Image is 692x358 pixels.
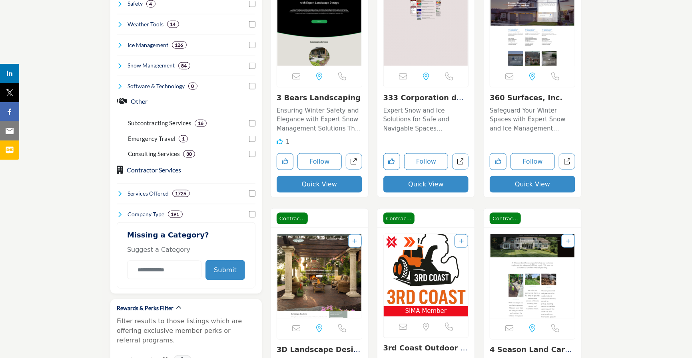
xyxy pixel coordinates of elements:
[385,307,467,316] span: SIMA Member
[383,93,467,111] a: 333 Corporation dba ...
[205,260,245,280] button: Submit
[490,234,575,318] img: 4 Season Land Care, LLC.
[383,344,469,353] h3: 3rd Coast Outdoor Services
[277,104,362,133] a: Ensuring Winter Safety and Elegance with Expert Snow Management Solutions This company operates w...
[277,153,293,170] button: Like listing
[404,153,449,170] button: Follow
[490,153,507,170] button: Like listing
[383,93,469,102] h3: 333 Corporation dba Temple Snow & Ice Management
[384,234,469,317] a: Open Listing in new tab
[277,93,362,102] h3: 3 Bears Landscaping
[195,120,207,127] div: 16 Results For Subcontracting Services
[146,0,156,8] div: 4 Results For Safety
[179,135,188,142] div: 1 Results For Emergency Travel
[168,211,183,218] div: 191 Results For Company Type
[383,176,469,193] button: Quick View
[128,20,164,28] h4: Weather Tools: Weather Tools refer to instruments, software, and technologies used to monitor, pr...
[172,42,187,49] div: 126 Results For Ice Management
[346,154,362,170] a: Open 3-bears-landscaping in new tab
[178,62,190,69] div: 84 Results For Snow Management
[383,104,469,133] a: Expert Snow and Ice Solutions for Safe and Navigable Spaces Specializing in the meticulous care a...
[404,236,416,248] img: ASM Certified Badge Icon
[128,134,175,143] p: Emergency Travel: Emergency Travel
[353,238,357,244] a: Add To List
[286,138,290,145] span: 1
[128,119,191,128] p: Subcontracting Services: Subcontracting Services
[172,190,190,197] div: 1726 Results For Services Offered
[559,154,575,170] a: Open 360-surfaces-inc in new tab
[297,153,342,170] button: Follow
[128,190,169,198] h4: Services Offered: Services Offered refers to the specific products, assistance, or expertise a bu...
[566,238,570,244] a: Add To List
[490,234,575,318] a: Open Listing in new tab
[277,106,362,133] p: Ensuring Winter Safety and Elegance with Expert Snow Management Solutions This company operates w...
[249,190,255,197] input: Select Services Offered checkbox
[490,346,575,354] h3: 4 Season Land Care, LLC.
[490,93,575,102] h3: 360 Surfaces, Inc.
[171,212,179,217] b: 191
[167,21,179,28] div: 14 Results For Weather Tools
[249,21,255,28] input: Select Weather Tools checkbox
[183,150,195,158] div: 30 Results For Consulting Services
[127,165,181,175] button: Contractor Services
[490,106,575,133] p: Safeguard Your Winter Spaces with Expert Snow and Ice Management Solutions Engaged in the Snow an...
[127,261,201,279] input: Category Name
[128,149,180,158] p: Consulting Services: Consulting Services
[128,41,169,49] h4: Ice Management: Ice management involves the control, removal, and prevention of ice accumulation ...
[511,153,555,170] button: Follow
[181,63,187,69] b: 84
[150,1,152,7] b: 4
[131,97,148,106] button: Other
[383,106,469,133] p: Expert Snow and Ice Solutions for Safe and Navigable Spaces Specializing in the meticulous care a...
[249,83,255,89] input: Select Software & Technology checkbox
[277,234,362,318] a: Open Listing in new tab
[383,213,415,225] span: Contractor
[175,42,183,48] b: 126
[249,120,255,127] input: Select Subcontracting Services checkbox
[384,234,469,306] img: 3rd Coast Outdoor Services
[182,136,185,142] b: 1
[277,176,362,193] button: Quick View
[249,211,255,218] input: Select Company Type checkbox
[127,246,190,253] span: Suggest a Category
[117,317,255,346] p: Filter results to those listings which are offering exclusive member perks or referral programs.
[188,83,197,90] div: 0 Results For Software & Technology
[170,22,176,27] b: 14
[128,210,165,218] h4: Company Type: A Company Type refers to the legal structure of a business, such as sole proprietor...
[198,121,203,126] b: 16
[128,82,185,90] h4: Software & Technology: Software & Technology encompasses the development, implementation, and use...
[490,213,521,225] span: Contractor
[277,234,362,318] img: 3D Landscape Design Group
[277,93,361,102] a: 3 Bears Landscaping
[452,154,469,170] a: Open 333-corporation-dba-temple-snow-ice-management in new tab
[249,63,255,69] input: Select Snow Management checkbox
[249,151,255,157] input: Select Consulting Services checkbox
[128,61,175,69] h4: Snow Management: Snow management involves the removal, relocation, and mitigation of snow accumul...
[277,213,308,225] span: Contractor
[249,1,255,7] input: Select Safety checkbox
[490,93,562,102] a: 360 Surfaces, Inc.
[383,153,400,170] button: Like listing
[277,346,362,354] h3: 3D Landscape Design Group
[127,231,245,245] h2: Missing a Category?
[386,236,398,248] img: CSP Certified Badge Icon
[277,138,283,144] i: Like
[191,83,194,89] b: 0
[175,191,187,196] b: 1726
[459,238,464,244] a: Add To List
[249,42,255,48] input: Select Ice Management checkbox
[117,305,173,313] h2: Rewards & Perks Filter
[490,104,575,133] a: Safeguard Your Winter Spaces with Expert Snow and Ice Management Solutions Engaged in the Snow an...
[186,151,192,157] b: 30
[249,136,255,142] input: Select Emergency Travel checkbox
[490,176,575,193] button: Quick View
